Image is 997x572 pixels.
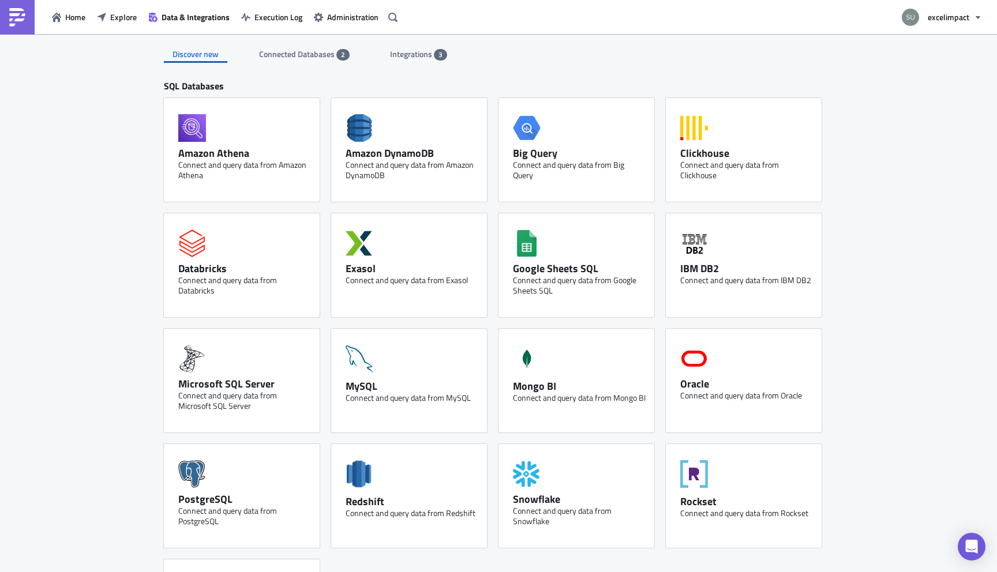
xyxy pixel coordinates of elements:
div: IBM DB2 [680,262,813,275]
span: Home [65,11,85,23]
div: Exasol [346,262,478,275]
div: Connect and query data from Redshift [346,508,478,518]
div: Open Intercom Messenger [958,533,985,560]
div: Connect and query data from Amazon DynamoDB [346,160,478,180]
div: Connect and query data from Snowflake [513,506,646,526]
div: Discover new [164,46,227,63]
div: Connect and query data from Mongo BI [513,393,646,403]
div: SQL Databases [164,80,833,98]
div: Connect and query data from MySQL [346,393,478,403]
button: excelimpact [895,5,988,30]
div: Connect and query data from PostgreSQL [178,506,311,526]
div: Microsoft SQL Server [178,377,311,390]
img: PushMetrics [8,8,27,27]
svg: IBM DB2 [680,229,708,257]
div: Clickhouse [680,146,813,160]
div: Redshift [346,495,478,508]
span: Execution Log [254,11,302,23]
div: Connect and query data from IBM DB2 [680,275,813,285]
div: Connect and query data from Clickhouse [680,160,813,180]
span: Integrations [390,48,434,60]
div: MySQL [346,379,478,393]
span: Connected Databases [259,48,336,60]
span: excelimpact [928,11,969,23]
span: Data & Integrations [162,11,230,23]
div: Rockset [680,495,813,508]
span: 3 [438,50,443,59]
span: 2 [341,50,345,59]
div: Amazon DynamoDB [346,146,478,160]
div: Connect and query data from Big Query [513,160,646,180]
div: Connect and query data from Amazon Athena [178,160,311,180]
div: Connect and query data from Google Sheets SQL [513,275,646,296]
div: PostgreSQL [178,492,311,506]
img: Avatar [901,7,920,27]
span: Administration [327,11,378,23]
div: Amazon Athena [178,146,311,160]
div: Mongo BI [513,379,646,393]
button: Administration [308,8,384,26]
div: Connect and query data from Exasol [346,275,478,285]
span: Explore [110,11,137,23]
button: Home [46,8,91,26]
div: Connect and query data from Oracle [680,390,813,401]
div: Snowflake [513,492,646,506]
div: Oracle [680,377,813,390]
button: Data & Integrations [143,8,235,26]
div: Big Query [513,146,646,160]
div: Connect and query data from Databricks [178,275,311,296]
div: Databricks [178,262,311,275]
div: Connect and query data from Microsoft SQL Server [178,390,311,411]
button: Execution Log [235,8,308,26]
div: Connect and query data from Rockset [680,508,813,518]
div: Google Sheets SQL [513,262,646,275]
button: Explore [91,8,143,26]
